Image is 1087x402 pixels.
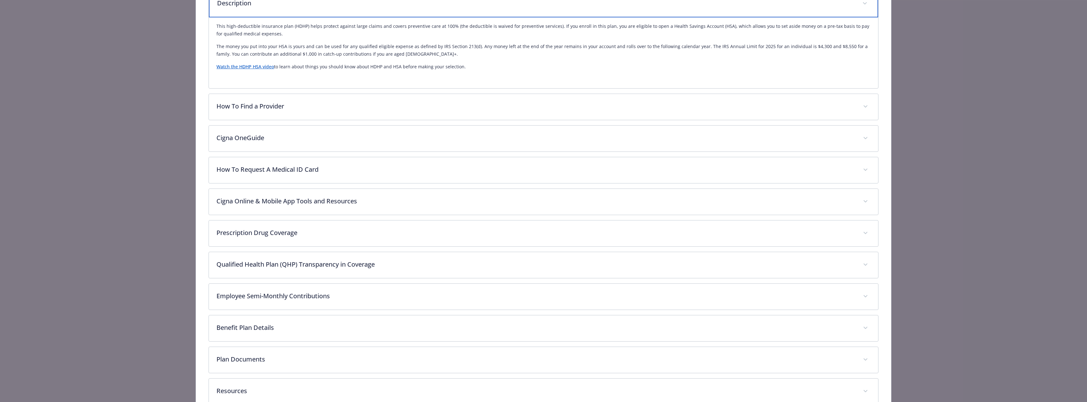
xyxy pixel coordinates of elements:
div: Benefit Plan Details [209,315,878,341]
div: How To Request A Medical ID Card [209,157,878,183]
p: Prescription Drug Coverage [216,228,855,238]
a: Watch the HDHP HSA video [216,64,274,70]
p: How To Find a Provider [216,102,855,111]
div: How To Find a Provider [209,94,878,120]
div: Prescription Drug Coverage [209,220,878,246]
div: Plan Documents [209,347,878,373]
p: Resources [216,386,855,396]
div: Cigna OneGuide [209,126,878,152]
p: Employee Semi-Monthly Contributions [216,291,855,301]
p: Qualified Health Plan (QHP) Transparency in Coverage [216,260,855,269]
p: Cigna OneGuide [216,133,855,143]
p: Benefit Plan Details [216,323,855,332]
p: This high-deductible insurance plan (HDHP) helps protect against large claims and covers preventi... [216,22,871,38]
p: How To Request A Medical ID Card [216,165,855,174]
div: Description [209,17,878,88]
div: Employee Semi-Monthly Contributions [209,284,878,310]
p: to learn about things you should know about HDHP and HSA before making your selection. [216,63,871,71]
p: Plan Documents [216,355,855,364]
p: The money you put into your HSA is yours and can be used for any qualified eligible expense as de... [216,43,871,58]
div: Cigna Online & Mobile App Tools and Resources [209,189,878,215]
div: Qualified Health Plan (QHP) Transparency in Coverage [209,252,878,278]
p: Cigna Online & Mobile App Tools and Resources [216,196,855,206]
